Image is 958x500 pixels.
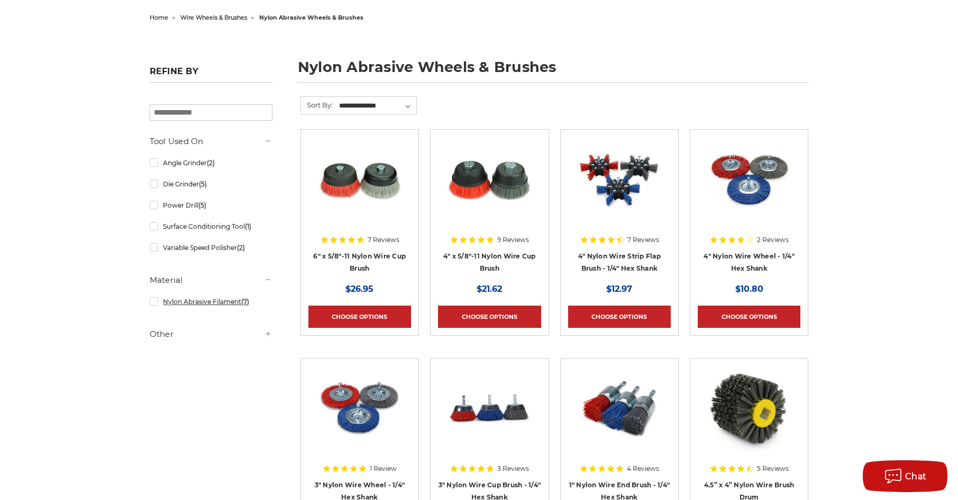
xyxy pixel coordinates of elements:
a: Surface Conditioning Tool [150,217,272,236]
a: Choose Options [568,306,671,328]
span: (5) [199,180,207,188]
a: 1 inch nylon wire end brush [568,366,671,469]
a: 3" Nylon Wire Cup Brush - 1/4" Hex Shank [438,366,541,469]
label: Sort By: [301,97,333,113]
img: 3" Nylon Wire Cup Brush - 1/4" Hex Shank [447,366,532,451]
span: $10.80 [735,284,763,294]
img: 6" x 5/8"-11 Nylon Wire Wheel Cup Brushes [317,137,402,222]
a: 6" x 5/8"-11 Nylon Wire Wheel Cup Brushes [308,137,411,240]
a: Nylon Filament Wire Wheels with Hex Shank [308,366,411,469]
a: 4 inch nylon wire wheel for drill [698,137,800,240]
span: (1) [245,222,251,230]
span: 9 Reviews [497,237,529,243]
img: 4" x 5/8"-11 Nylon Wire Cup Brushes [447,137,532,222]
a: 4" x 5/8"-11 Nylon Wire Cup Brushes [438,137,541,240]
span: (2) [237,244,245,252]
img: 4.5 inch x 4 inch Abrasive nylon brush [707,366,791,451]
img: Nylon Filament Wire Wheels with Hex Shank [317,366,402,451]
span: nylon abrasive wheels & brushes [259,14,363,21]
img: 1 inch nylon wire end brush [577,366,662,451]
span: 4 Reviews [627,466,659,472]
a: Power Drill [150,196,272,215]
span: $12.97 [606,284,632,294]
button: Chat [863,460,947,492]
span: (2) [207,159,215,167]
span: 3 Reviews [497,466,529,472]
a: 4.5 inch x 4 inch Abrasive nylon brush [698,366,800,469]
a: Choose Options [698,306,800,328]
a: Angle Grinder [150,154,272,172]
h5: Refine by [150,66,272,83]
a: Choose Options [308,306,411,328]
span: (7) [241,298,249,306]
a: Die Grinder [150,175,272,193]
a: 4" Nylon Wire Strip Flap Brush - 1/4" Hex Shank [578,252,661,272]
a: 4 inch strip flap brush [568,137,671,240]
span: 7 Reviews [627,237,659,243]
a: 6" x 5/8"-11 Nylon Wire Cup Brush [313,252,406,272]
a: wire wheels & brushes [180,14,247,21]
span: 1 Review [370,466,397,472]
h5: Material [150,274,272,287]
span: (5) [198,201,206,209]
h1: nylon abrasive wheels & brushes [298,60,809,83]
img: 4 inch nylon wire wheel for drill [707,137,791,222]
a: Choose Options [438,306,541,328]
span: Chat [905,471,927,481]
span: $26.95 [345,284,373,294]
h5: Other [150,328,272,341]
img: 4 inch strip flap brush [577,137,662,222]
a: 4" Nylon Wire Wheel - 1/4" Hex Shank [704,252,795,272]
span: 7 Reviews [368,237,399,243]
a: 4" x 5/8"-11 Nylon Wire Cup Brush [443,252,536,272]
h5: Tool Used On [150,135,272,148]
a: home [150,14,168,21]
span: $21.62 [477,284,502,294]
a: Nylon Abrasive Filament [150,292,272,311]
span: 2 Reviews [757,237,789,243]
a: Variable Speed Polisher [150,238,272,257]
select: Sort By: [337,98,416,114]
span: 5 Reviews [757,466,789,472]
